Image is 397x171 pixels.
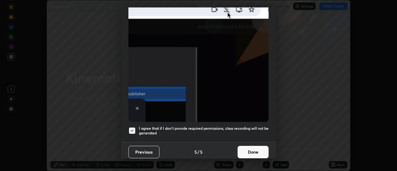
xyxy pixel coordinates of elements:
[128,146,159,158] button: Previous
[200,149,203,155] h4: 5
[238,146,269,158] button: Done
[198,149,199,155] h4: /
[194,149,197,155] h4: 5
[139,126,269,136] h5: I agree that if I don't provide required permissions, class recording will not be generated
